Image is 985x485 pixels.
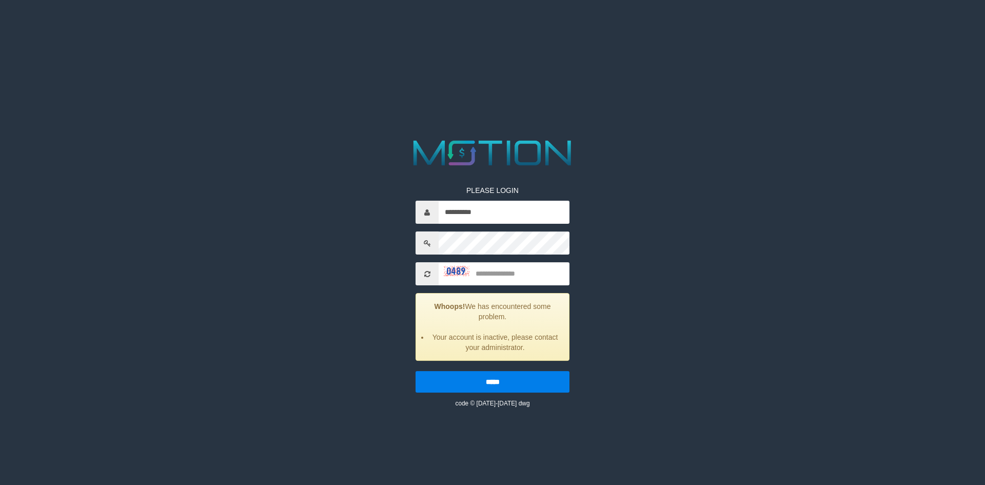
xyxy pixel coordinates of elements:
[416,185,569,196] p: PLEASE LOGIN
[444,266,469,276] img: captcha
[435,302,465,311] strong: Whoops!
[406,136,579,170] img: MOTION_logo.png
[455,400,529,407] small: code © [DATE]-[DATE] dwg
[429,332,561,353] li: Your account is inactive, please contact your administrator.
[416,293,569,361] div: We has encountered some problem.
